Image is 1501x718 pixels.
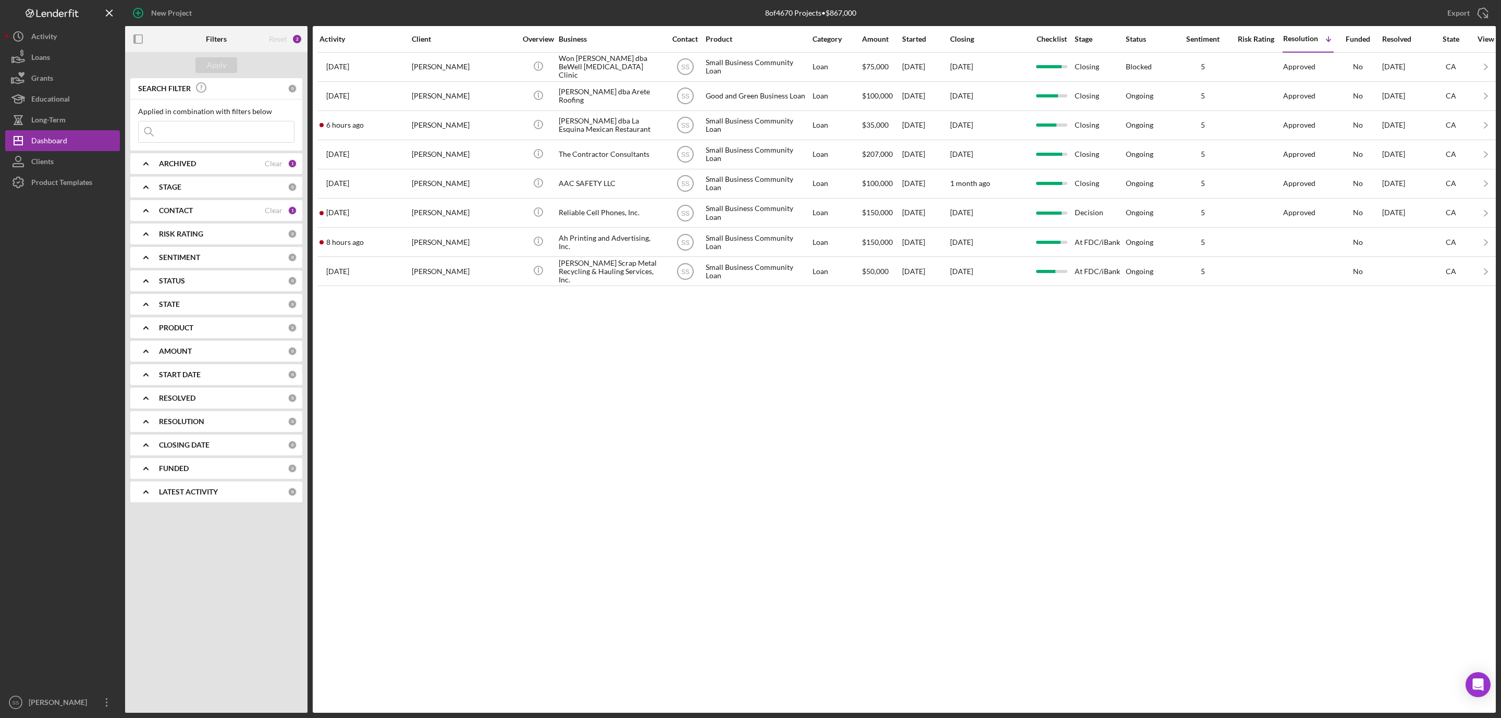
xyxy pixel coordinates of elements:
[138,107,294,116] div: Applied in combination with filters below
[1382,112,1429,139] div: [DATE]
[288,323,297,332] div: 0
[5,130,120,151] button: Dashboard
[902,141,949,168] div: [DATE]
[5,68,120,89] a: Grants
[559,199,663,227] div: Reliable Cell Phones, Inc.
[1382,170,1429,197] div: [DATE]
[1430,179,1472,188] div: CA
[1075,257,1125,285] div: At FDC/iBank
[412,257,516,285] div: [PERSON_NAME]
[265,206,282,215] div: Clear
[706,257,810,285] div: Small Business Community Loan
[1075,112,1125,139] div: Closing
[159,464,189,473] b: FUNDED
[559,228,663,256] div: Ah Printing and Advertising, Inc.
[195,57,237,73] button: Apply
[706,53,810,81] div: Small Business Community Loan
[326,92,349,100] time: 2025-08-12 22:26
[1334,267,1381,276] div: No
[862,35,901,43] div: Amount
[1466,672,1491,697] div: Open Intercom Messenger
[1334,35,1381,43] div: Funded
[159,417,204,426] b: RESOLUTION
[288,370,297,379] div: 0
[288,417,297,426] div: 0
[31,47,50,70] div: Loans
[31,68,53,91] div: Grants
[1075,228,1125,256] div: At FDC/iBank
[26,692,94,715] div: [PERSON_NAME]
[559,112,663,139] div: [PERSON_NAME] dba La Esquina Mexican Restaurant
[813,82,861,110] div: Loan
[206,35,227,43] b: Filters
[1334,150,1381,158] div: No
[5,26,120,47] button: Activity
[681,209,689,217] text: SS
[1075,53,1125,81] div: Closing
[559,141,663,168] div: The Contractor Consultants
[1177,63,1229,71] div: 5
[1177,92,1229,100] div: 5
[681,93,689,100] text: SS
[950,62,973,71] time: [DATE]
[288,253,297,262] div: 0
[288,276,297,286] div: 0
[1126,150,1153,158] div: Ongoing
[31,89,70,112] div: Educational
[412,35,516,43] div: Client
[1283,92,1315,100] div: Approved
[1283,179,1315,188] div: Approved
[950,35,1028,43] div: Closing
[326,63,349,71] time: 2025-08-26 23:23
[326,179,349,188] time: 2025-08-19 15:55
[1382,53,1429,81] div: [DATE]
[5,172,120,193] button: Product Templates
[151,3,192,23] div: New Project
[1334,208,1381,217] div: No
[1283,34,1318,43] div: Resolution
[681,268,689,275] text: SS
[1283,150,1315,158] div: Approved
[125,3,202,23] button: New Project
[862,53,901,81] div: $75,000
[319,35,411,43] div: Activity
[412,228,516,256] div: [PERSON_NAME]
[292,34,302,44] div: 2
[1334,63,1381,71] div: No
[159,324,193,332] b: PRODUCT
[765,9,856,17] div: 8 of 4670 Projects • $867,000
[412,199,516,227] div: [PERSON_NAME]
[813,35,861,43] div: Category
[1126,35,1176,43] div: Status
[5,89,120,109] button: Educational
[138,84,191,93] b: SEARCH FILTER
[288,300,297,309] div: 0
[1177,179,1229,188] div: 5
[1029,35,1074,43] div: Checklist
[1075,199,1125,227] div: Decision
[412,170,516,197] div: [PERSON_NAME]
[1075,170,1125,197] div: Closing
[706,228,810,256] div: Small Business Community Loan
[159,253,200,262] b: SENTIMENT
[31,172,92,195] div: Product Templates
[681,64,689,71] text: SS
[1177,208,1229,217] div: 5
[862,141,901,168] div: $207,000
[559,53,663,81] div: Won [PERSON_NAME] dba BeWell [MEDICAL_DATA] Clinic
[862,257,901,285] div: $50,000
[1126,92,1153,100] div: Ongoing
[1430,35,1472,43] div: State
[1447,3,1470,23] div: Export
[559,170,663,197] div: AAC SAFETY LLC
[862,82,901,110] div: $100,000
[31,109,66,133] div: Long-Term
[813,170,861,197] div: Loan
[5,47,120,68] a: Loans
[813,199,861,227] div: Loan
[31,26,57,49] div: Activity
[326,238,364,246] time: 2025-08-27 19:30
